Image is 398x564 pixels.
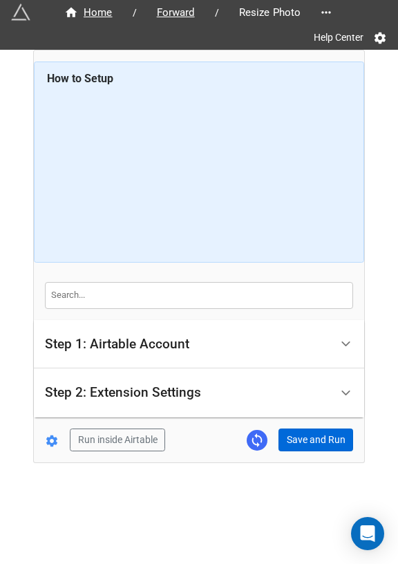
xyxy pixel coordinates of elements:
li: / [133,6,137,20]
button: Run inside Airtable [70,429,165,452]
nav: breadcrumb [50,4,315,21]
div: Step 1: Airtable Account [34,320,364,369]
a: Sync Base Structure [247,430,267,451]
input: Search... [45,282,353,308]
img: miniextensions-icon.73ae0678.png [11,3,30,22]
div: Home [64,5,113,21]
li: / [215,6,219,20]
div: Step 1: Airtable Account [45,337,189,351]
span: Forward [149,5,203,21]
b: How to Setup [47,72,113,85]
div: Step 2: Extension Settings [45,386,201,399]
div: Step 2: Extension Settings [34,368,364,417]
span: Resize Photo [231,5,310,21]
a: Home [50,4,127,21]
button: Save and Run [278,429,353,452]
iframe: How to Resize Images on Airtable in Bulk! [47,92,352,251]
div: Open Intercom Messenger [351,517,384,550]
a: Forward [142,4,209,21]
a: Help Center [304,25,373,50]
